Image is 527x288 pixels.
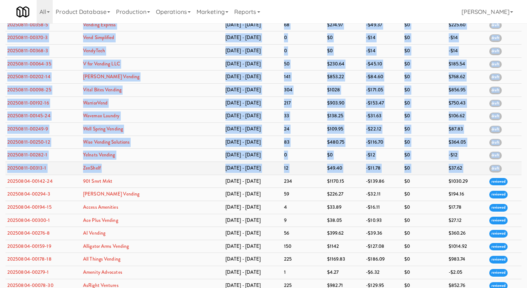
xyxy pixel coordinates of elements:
[364,110,403,123] td: -$31.63
[83,47,105,54] a: VendyTech
[83,139,130,145] a: Wise Vending Solutions
[447,18,487,31] td: $225.60
[447,214,487,227] td: $27.12
[364,71,403,84] td: -$84.60
[364,162,403,175] td: -$11.78
[7,190,51,197] a: 20250804-00294-3
[447,71,487,84] td: $768.62
[282,253,325,266] td: 225
[403,227,446,240] td: $0
[7,230,50,236] a: 20250804-00276-8
[7,139,50,145] a: 20250811-00250-12
[325,201,365,214] td: $33.89
[282,240,325,253] td: 150
[489,126,502,133] span: draft
[489,152,502,159] span: draft
[489,230,508,238] span: reviewed
[224,253,282,266] td: [DATE] - [DATE]
[325,175,365,188] td: $1170.15
[489,243,508,251] span: reviewed
[447,110,487,123] td: $106.62
[325,227,365,240] td: $399.62
[364,18,403,31] td: -$49.37
[403,162,446,175] td: $0
[447,240,487,253] td: $1014.92
[83,86,122,93] a: Vital Bites Vending
[403,83,446,96] td: $0
[489,256,508,264] span: reviewed
[325,83,365,96] td: $1028
[7,125,48,132] a: 20250811-00249-9
[447,162,487,175] td: $37.62
[282,71,325,84] td: 141
[282,201,325,214] td: 4
[224,240,282,253] td: [DATE] - [DATE]
[489,61,502,68] span: draft
[364,240,403,253] td: -$127.08
[489,217,508,224] span: reviewed
[489,73,502,81] span: draft
[364,83,403,96] td: -$171.05
[83,178,112,185] a: 901 Smrt Mrkt
[403,31,446,45] td: $0
[403,188,446,201] td: $0
[83,21,116,28] a: Vending Express
[489,113,502,120] span: draft
[83,243,129,250] a: Alligator Arms Vending
[7,99,49,106] a: 20250811-00192-16
[403,110,446,123] td: $0
[83,190,139,197] a: [PERSON_NAME] Vending
[447,188,487,201] td: $194.16
[83,164,101,171] a: ZenShelf
[364,136,403,149] td: -$116.70
[325,122,365,136] td: $109.95
[83,34,115,41] a: Vend Simplified
[7,164,46,171] a: 20250811-00313-1
[489,165,502,173] span: draft
[325,44,365,57] td: $0
[83,73,139,80] a: [PERSON_NAME] Vending
[224,149,282,162] td: [DATE] - [DATE]
[447,83,487,96] td: $856.95
[325,71,365,84] td: $853.22
[403,175,446,188] td: $0
[7,178,53,185] a: 20250804-00142-24
[224,110,282,123] td: [DATE] - [DATE]
[282,266,325,279] td: 1
[364,201,403,214] td: -$16.11
[403,253,446,266] td: $0
[83,112,120,119] a: Wavemax Laundry
[282,136,325,149] td: 83
[447,31,487,45] td: -$14
[83,125,123,132] a: Well Spring Vending
[364,214,403,227] td: -$10.93
[83,269,122,276] a: Amenity Advocates
[403,201,446,214] td: $0
[7,21,48,28] a: 20250811-00358-5
[83,204,118,211] a: Access Amenities
[282,96,325,110] td: 217
[364,122,403,136] td: -$22.12
[403,136,446,149] td: $0
[224,44,282,57] td: [DATE] - [DATE]
[403,149,446,162] td: $0
[364,266,403,279] td: -$6.32
[7,269,49,276] a: 20250804-00279-1
[282,18,325,31] td: 68
[447,96,487,110] td: $750.43
[447,266,487,279] td: -$2.05
[83,60,120,67] a: V for Vending LLC
[325,96,365,110] td: $903.90
[403,44,446,57] td: $0
[224,71,282,84] td: [DATE] - [DATE]
[7,255,52,262] a: 20250804-00178-18
[489,100,502,107] span: draft
[364,175,403,188] td: -$139.86
[364,44,403,57] td: -$14
[325,18,365,31] td: $274.97
[325,266,365,279] td: $4.27
[447,136,487,149] td: $364.05
[282,110,325,123] td: 33
[403,18,446,31] td: $0
[224,227,282,240] td: [DATE] - [DATE]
